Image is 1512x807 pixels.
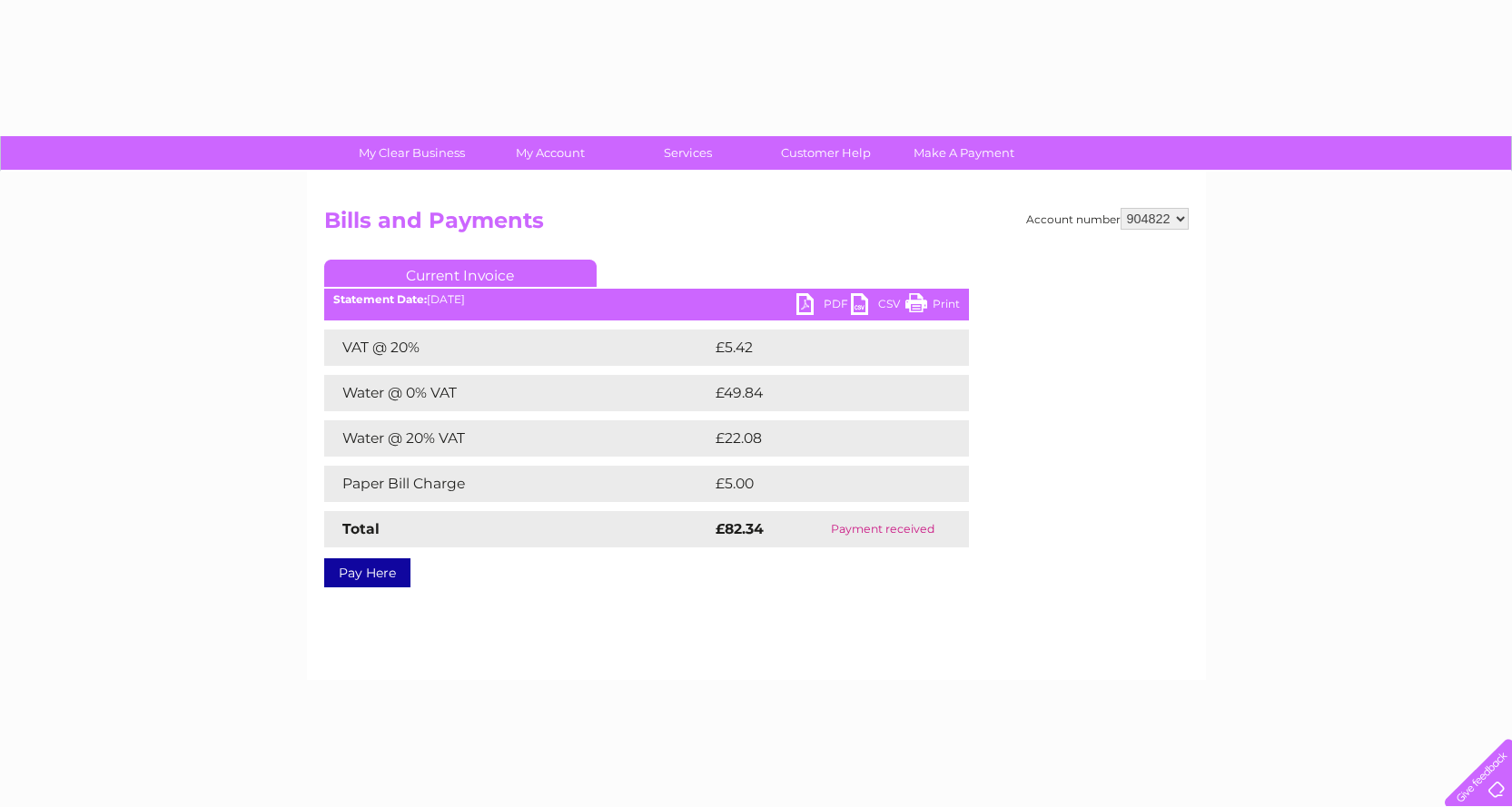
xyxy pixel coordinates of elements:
td: £5.00 [711,466,927,502]
td: £49.84 [711,375,934,411]
strong: £82.34 [716,520,764,537]
td: £22.08 [711,420,933,457]
a: Services [613,136,763,170]
h2: Bills and Payments [324,208,1189,242]
a: Make A Payment [889,136,1039,170]
b: Statement Date: [333,292,427,306]
div: Account number [1026,208,1189,230]
a: PDF [796,293,851,320]
td: Payment received [797,511,968,547]
td: VAT @ 20% [324,330,711,366]
a: My Account [475,136,625,170]
a: Print [905,293,960,320]
td: £5.42 [711,330,926,366]
a: Current Invoice [324,260,597,287]
td: Paper Bill Charge [324,466,711,502]
strong: Total [342,520,380,537]
a: CSV [851,293,905,320]
div: [DATE] [324,293,969,306]
a: Customer Help [751,136,901,170]
a: My Clear Business [337,136,487,170]
a: Pay Here [324,558,410,587]
td: Water @ 0% VAT [324,375,711,411]
td: Water @ 20% VAT [324,420,711,457]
